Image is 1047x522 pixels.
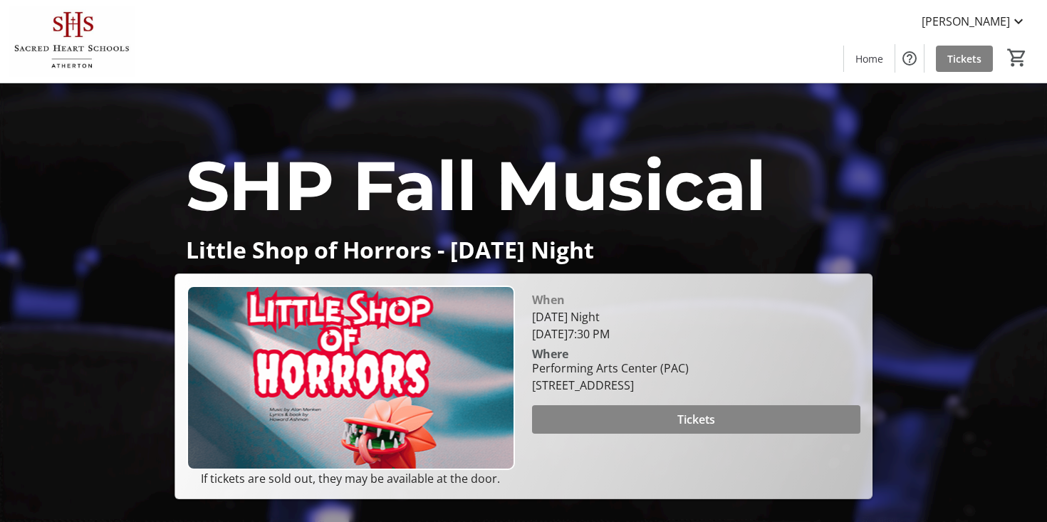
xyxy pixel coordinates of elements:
[532,308,860,343] div: [DATE] Night [DATE]7:30 PM
[186,144,766,227] span: SHP Fall Musical
[855,51,883,66] span: Home
[677,411,715,428] span: Tickets
[1004,45,1030,71] button: Cart
[910,10,1038,33] button: [PERSON_NAME]
[532,377,689,394] div: [STREET_ADDRESS]
[947,51,981,66] span: Tickets
[922,13,1010,30] span: [PERSON_NAME]
[187,470,515,487] p: If tickets are sold out, they may be available at the door.
[936,46,993,72] a: Tickets
[532,360,689,377] div: Performing Arts Center (PAC)
[532,405,860,434] button: Tickets
[9,6,135,77] img: Sacred Heart Schools, Atherton's Logo
[532,348,568,360] div: Where
[532,291,565,308] div: When
[844,46,895,72] a: Home
[895,44,924,73] button: Help
[187,286,515,470] img: Campaign CTA Media Photo
[186,237,861,262] p: Little Shop of Horrors - [DATE] Night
